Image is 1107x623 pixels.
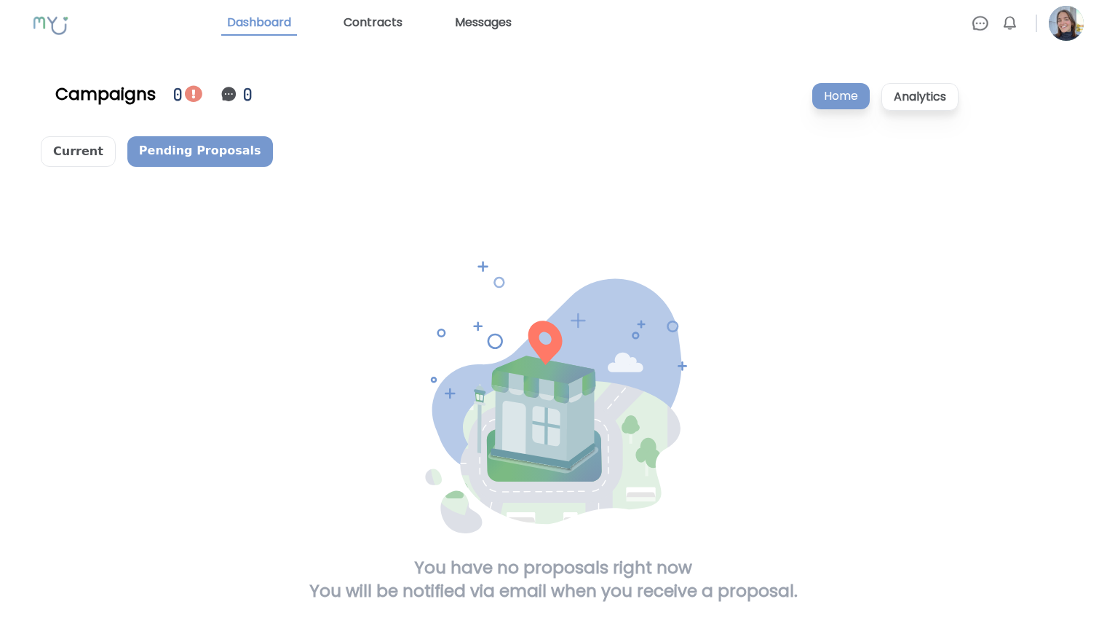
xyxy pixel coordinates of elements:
img: Profile [1049,6,1084,41]
h1: You have no proposals right now [414,556,692,579]
img: Notification [185,85,202,103]
a: Dashboard [221,11,297,36]
p: Home [812,83,870,109]
div: Campaigns [55,82,156,106]
div: 0 [243,82,255,107]
p: Analytics [881,83,959,111]
a: Contracts [338,11,408,36]
img: You have no proposals right now, you will be notified via email when you receive a proposal [373,190,734,556]
div: 0 [173,82,185,107]
h1: You will be notified via email when you receive a proposal. [309,579,798,603]
img: Bell [1001,15,1018,32]
p: Pending Proposals [127,136,273,167]
img: Notification [220,85,237,103]
img: Chat [972,15,989,32]
a: Messages [449,11,517,36]
p: Current [41,136,116,167]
